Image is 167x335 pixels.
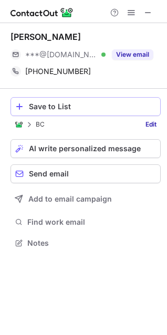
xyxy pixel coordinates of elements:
[11,215,161,229] button: Find work email
[28,195,112,203] span: Add to email campaign
[112,49,153,60] button: Reveal Button
[15,120,23,129] img: ContactOut
[36,121,45,128] p: BC
[27,238,156,248] span: Notes
[11,32,81,42] div: [PERSON_NAME]
[11,190,161,208] button: Add to email campaign
[29,144,141,153] span: AI write personalized message
[11,6,74,19] img: ContactOut v5.3.10
[141,119,161,130] a: Edit
[25,67,91,76] span: [PHONE_NUMBER]
[27,217,156,227] span: Find work email
[29,170,69,178] span: Send email
[11,236,161,250] button: Notes
[25,50,98,59] span: ***@[DOMAIN_NAME]
[11,97,161,116] button: Save to List
[11,139,161,158] button: AI write personalized message
[29,102,156,111] div: Save to List
[11,164,161,183] button: Send email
